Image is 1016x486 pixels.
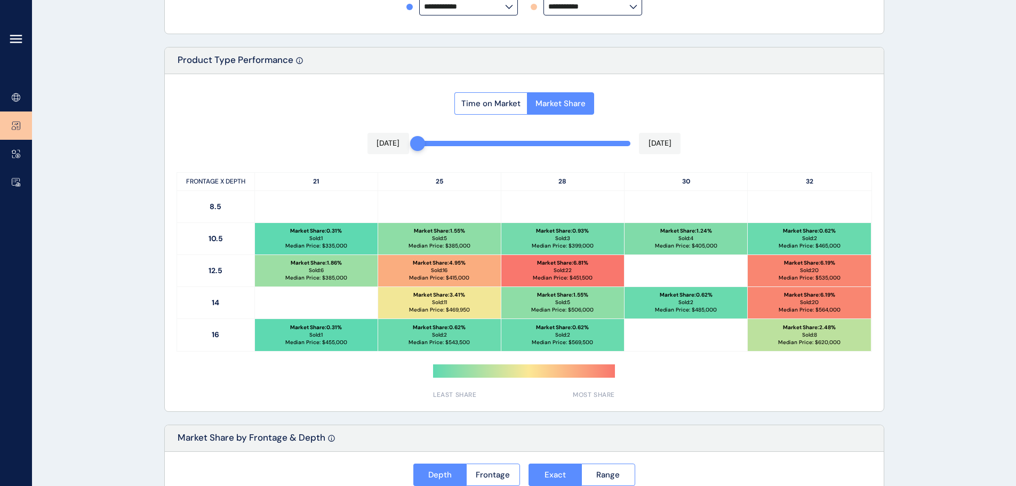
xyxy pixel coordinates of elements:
[800,299,819,306] p: Sold: 20
[432,299,447,306] p: Sold: 11
[537,291,588,299] p: Market Share : 1.55 %
[409,339,470,346] p: Median Price: $ 543,500
[177,287,255,318] p: 14
[177,255,255,286] p: 12.5
[537,259,588,267] p: Market Share : 6.81 %
[433,391,477,400] span: LEAST SHARE
[409,242,470,250] p: Median Price: $ 385,000
[783,227,836,235] p: Market Share : 0.62 %
[290,227,342,235] p: Market Share : 0.31 %
[432,235,447,242] p: Sold: 5
[596,469,620,480] span: Range
[625,173,748,190] p: 30
[783,324,836,331] p: Market Share : 2.48 %
[177,173,255,190] p: FRONTAGE X DEPTH
[555,235,570,242] p: Sold: 3
[655,242,717,250] p: Median Price: $ 405,000
[649,138,671,149] p: [DATE]
[178,54,293,74] p: Product Type Performance
[177,191,255,222] p: 8.5
[285,274,347,282] p: Median Price: $ 385,000
[532,339,593,346] p: Median Price: $ 569,500
[178,432,325,451] p: Market Share by Frontage & Depth
[779,274,841,282] p: Median Price: $ 535,000
[290,324,342,331] p: Market Share : 0.31 %
[461,98,521,109] span: Time on Market
[377,138,399,149] p: [DATE]
[409,274,469,282] p: Median Price: $ 415,000
[779,306,841,314] p: Median Price: $ 564,000
[466,464,520,486] button: Frontage
[581,464,635,486] button: Range
[413,464,467,486] button: Depth
[800,267,819,274] p: Sold: 20
[529,464,582,486] button: Exact
[802,235,817,242] p: Sold: 2
[177,319,255,351] p: 16
[454,92,527,115] button: Time on Market
[535,98,586,109] span: Market Share
[378,173,501,190] p: 25
[555,331,570,339] p: Sold: 2
[545,469,566,480] span: Exact
[678,235,693,242] p: Sold: 4
[532,242,594,250] p: Median Price: $ 399,000
[414,227,465,235] p: Market Share : 1.55 %
[573,391,615,400] span: MOST SHARE
[555,299,570,306] p: Sold: 5
[748,173,871,190] p: 32
[309,331,323,339] p: Sold: 1
[554,267,572,274] p: Sold: 22
[432,331,447,339] p: Sold: 2
[285,242,347,250] p: Median Price: $ 335,000
[784,259,835,267] p: Market Share : 6.19 %
[413,291,465,299] p: Market Share : 3.41 %
[476,469,510,480] span: Frontage
[413,324,466,331] p: Market Share : 0.62 %
[784,291,835,299] p: Market Share : 6.19 %
[291,259,342,267] p: Market Share : 1.86 %
[536,227,589,235] p: Market Share : 0.93 %
[660,227,712,235] p: Market Share : 1.24 %
[655,306,717,314] p: Median Price: $ 485,000
[309,267,324,274] p: Sold: 6
[431,267,447,274] p: Sold: 16
[531,306,594,314] p: Median Price: $ 506,000
[779,242,841,250] p: Median Price: $ 465,000
[255,173,378,190] p: 21
[177,223,255,254] p: 10.5
[527,92,594,115] button: Market Share
[413,259,466,267] p: Market Share : 4.95 %
[501,173,625,190] p: 28
[536,324,589,331] p: Market Share : 0.62 %
[802,331,817,339] p: Sold: 8
[428,469,452,480] span: Depth
[409,306,470,314] p: Median Price: $ 469,950
[285,339,347,346] p: Median Price: $ 455,000
[309,235,323,242] p: Sold: 1
[778,339,841,346] p: Median Price: $ 620,000
[678,299,693,306] p: Sold: 2
[533,274,593,282] p: Median Price: $ 451,500
[660,291,713,299] p: Market Share : 0.62 %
